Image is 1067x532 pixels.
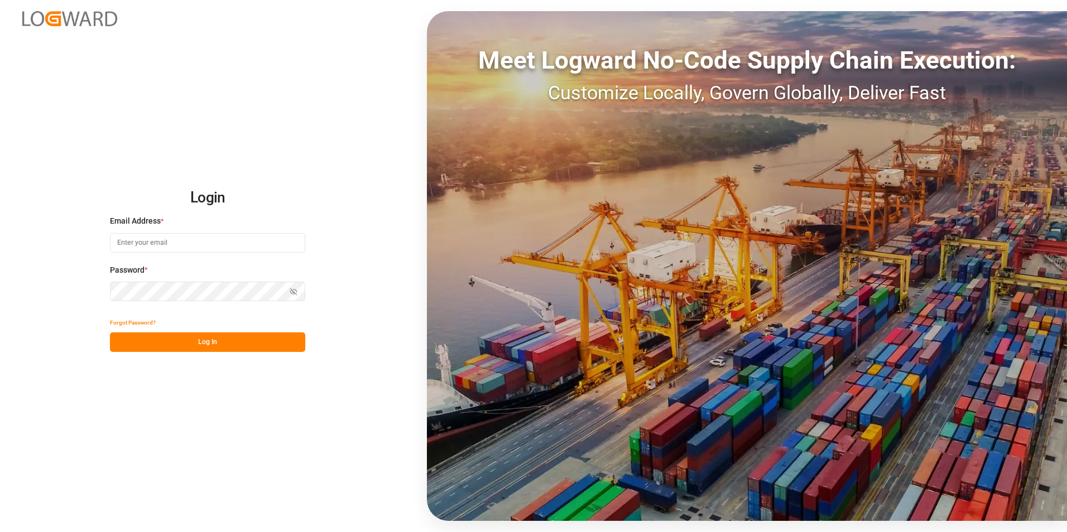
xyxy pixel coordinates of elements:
[110,264,145,276] span: Password
[110,215,161,227] span: Email Address
[110,313,156,332] button: Forgot Password?
[427,79,1067,107] div: Customize Locally, Govern Globally, Deliver Fast
[110,180,305,216] h2: Login
[427,42,1067,79] div: Meet Logward No-Code Supply Chain Execution:
[110,233,305,253] input: Enter your email
[22,11,117,26] img: Logward_new_orange.png
[110,332,305,352] button: Log In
